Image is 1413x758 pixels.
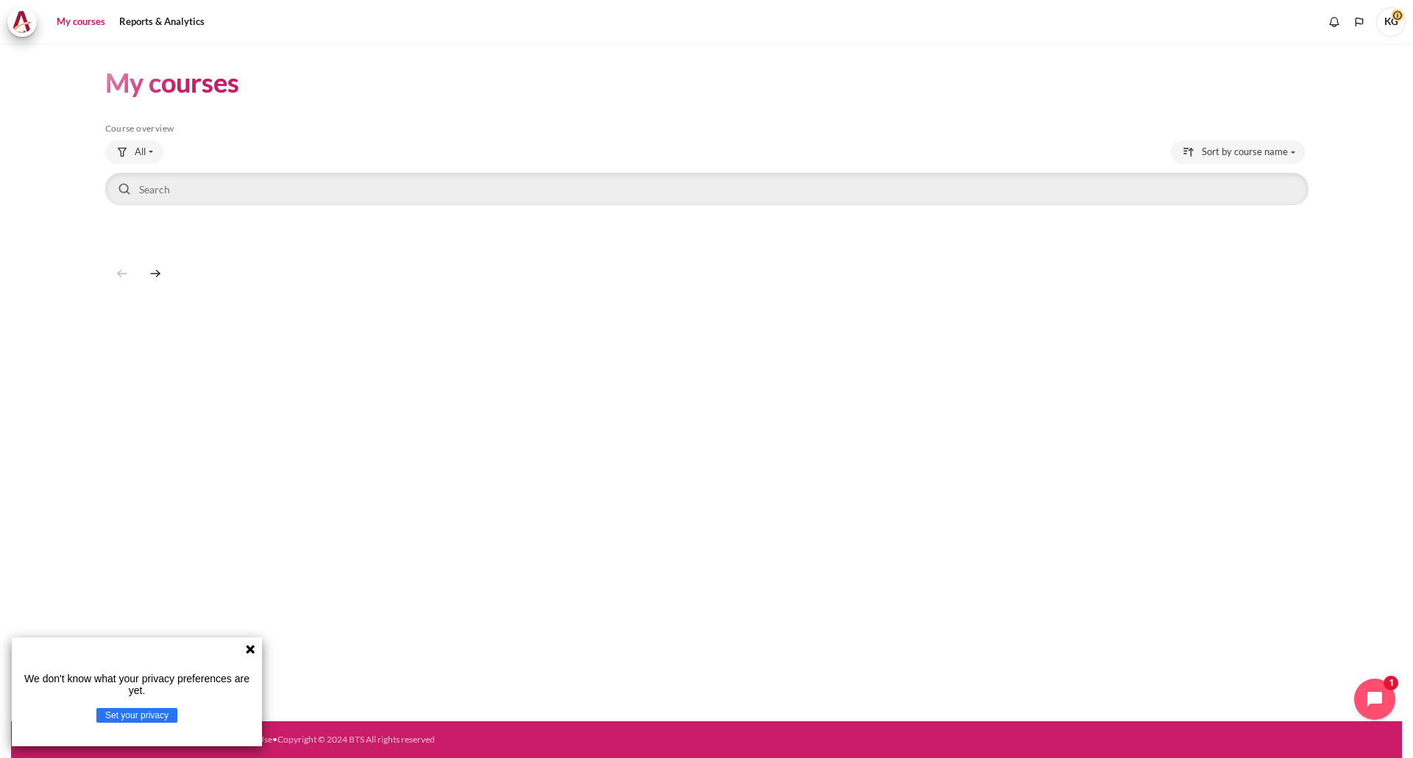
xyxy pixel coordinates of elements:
button: Grouping drop-down menu [105,140,163,164]
input: Search [105,173,1308,205]
span: KG [1376,7,1406,37]
a: Copyright © 2024 BTS All rights reserved [277,734,435,745]
a: Current page, page 1 [139,260,171,287]
li: Current page, page 1 [138,260,171,287]
h5: Course overview [105,123,1308,135]
nav: Pagination navigation [105,248,171,298]
span: All [135,145,146,160]
div: Course overview controls [105,140,1308,208]
div: Show notification window with no new notifications [1323,11,1345,33]
a: Reports & Analytics [114,7,210,37]
button: Languages [1348,11,1370,33]
h1: My courses [105,65,239,100]
a: My courses [52,7,110,37]
li: Current page, page 1 [105,260,138,287]
section: Content [11,43,1402,321]
p: We don't know what your privacy preferences are yet. [18,673,256,696]
div: • • • • • [35,733,789,746]
button: Sorting drop-down menu [1171,140,1306,164]
img: Architeck [12,11,32,33]
a: User menu [1376,7,1406,37]
button: Set your privacy [96,708,177,723]
span: Sort by course name [1202,145,1288,160]
a: Architeck Architeck [7,7,44,37]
